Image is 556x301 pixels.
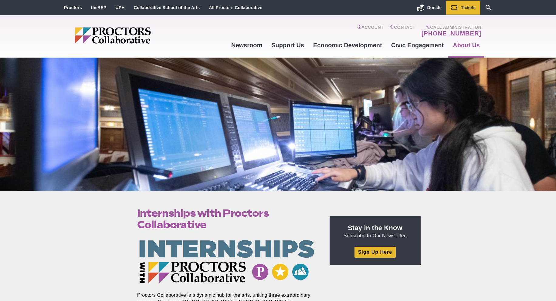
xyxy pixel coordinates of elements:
[267,37,309,53] a: Support Us
[227,37,267,53] a: Newsroom
[420,25,481,30] span: Call Administration
[448,37,484,53] a: About Us
[480,1,497,15] a: Search
[64,5,82,10] a: Proctors
[116,5,125,10] a: UPH
[75,27,198,44] img: Proctors logo
[209,5,262,10] a: All Proctors Collaborative
[357,25,384,37] a: Account
[387,37,448,53] a: Civic Engagement
[309,37,387,53] a: Economic Development
[422,30,481,37] a: [PHONE_NUMBER]
[354,247,396,257] a: Sign Up Here
[348,224,402,232] strong: Stay in the Know
[412,1,446,15] a: Donate
[427,5,442,10] span: Donate
[446,1,480,15] a: Tickets
[134,5,200,10] a: Collaborative School of the Arts
[337,223,413,239] p: Subscribe to Our Newsletter.
[461,5,476,10] span: Tickets
[91,5,107,10] a: theREP
[390,25,415,37] a: Contact
[137,207,316,230] h1: Internships with Proctors Collaborative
